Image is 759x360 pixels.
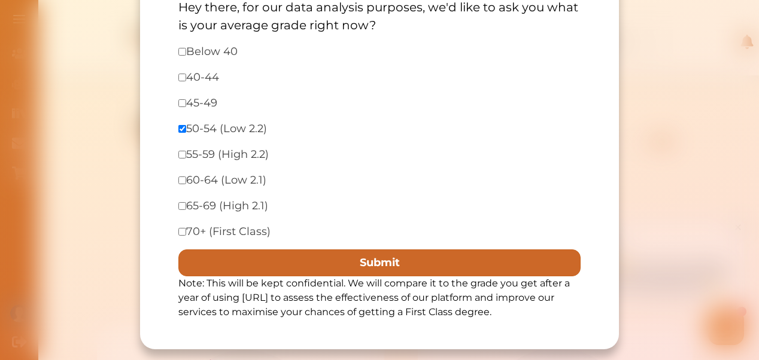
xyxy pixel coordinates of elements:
i: 1 [265,89,275,98]
label: 45-49 [186,95,217,111]
label: 55-59 (High 2.2) [186,147,269,163]
label: 50-54 (Low 2.2) [186,121,267,137]
p: Hey there If you have any questions, I'm here to help! Just text back 'Hi' and choose from the fo... [105,41,263,76]
span: 🌟 [239,64,250,76]
label: 70+ (First Class) [186,224,271,240]
label: 65-69 (High 2.1) [186,198,268,214]
div: Nini [135,20,148,32]
label: 40-44 [186,69,219,86]
p: Note: This will be kept confidential. We will compare it to the grade you get after a year of usi... [178,276,581,319]
label: 60-64 (Low 2.1) [186,172,266,188]
span: 👋 [143,41,154,53]
button: Submit [178,249,581,276]
img: Nini [105,12,127,35]
label: Below 40 [186,44,238,60]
